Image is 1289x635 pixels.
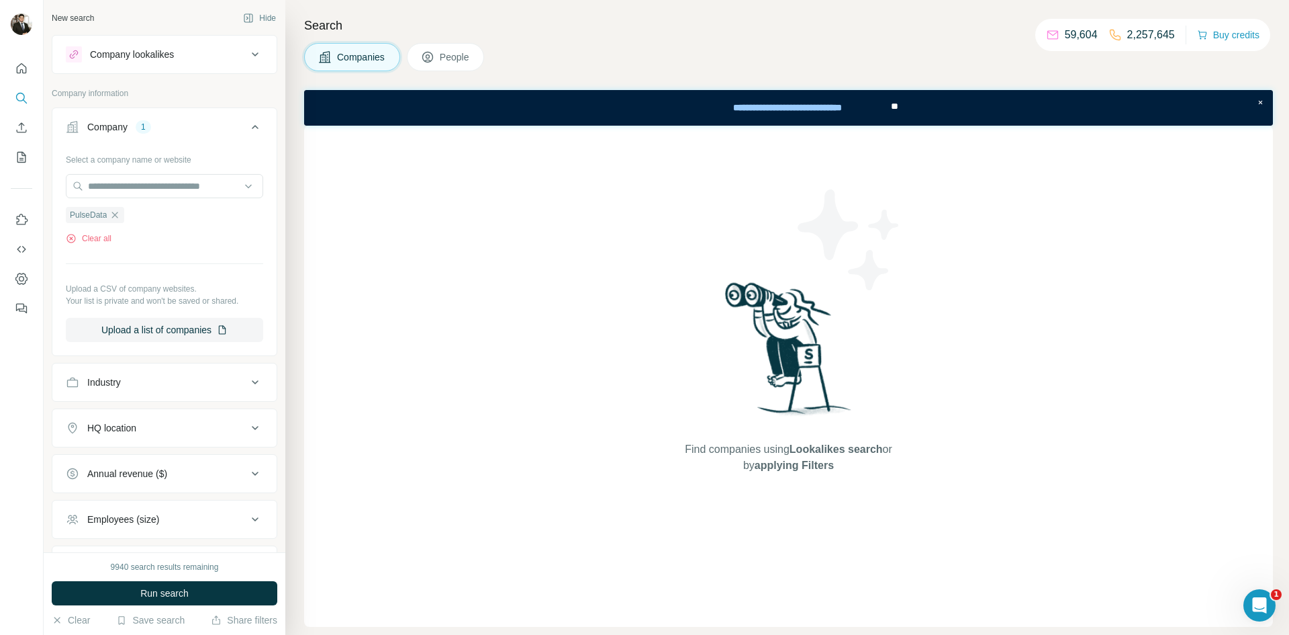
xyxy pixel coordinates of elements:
button: Employees (size) [52,503,277,536]
button: Use Surfe API [11,237,32,261]
span: 1 [1271,589,1282,600]
span: People [440,50,471,64]
div: 9940 search results remaining [111,561,219,573]
span: Lookalikes search [790,443,883,455]
button: Share filters [211,613,277,627]
button: HQ location [52,412,277,444]
button: Upload a list of companies [66,318,263,342]
div: 1 [136,121,151,133]
button: Clear all [66,232,111,245]
p: Upload a CSV of company websites. [66,283,263,295]
button: Buy credits [1197,26,1259,44]
img: Avatar [11,13,32,35]
button: Enrich CSV [11,116,32,140]
span: Find companies using or by [681,441,896,474]
div: HQ location [87,421,136,435]
button: Annual revenue ($) [52,458,277,490]
button: Use Surfe on LinkedIn [11,208,32,232]
span: applying Filters [755,460,834,471]
button: My lists [11,145,32,169]
button: Clear [52,613,90,627]
p: 2,257,645 [1127,27,1175,43]
button: Company1 [52,111,277,149]
button: Hide [234,8,285,28]
p: Company information [52,87,277,99]
button: Company lookalikes [52,38,277,71]
iframe: Banner [304,90,1273,126]
span: Companies [337,50,386,64]
button: Quick start [11,56,32,81]
p: 59,604 [1065,27,1098,43]
div: Company [87,120,128,134]
div: Select a company name or website [66,149,263,166]
div: Industry [87,376,121,389]
button: Run search [52,581,277,605]
h4: Search [304,16,1273,35]
div: Company lookalikes [90,48,174,61]
span: Run search [140,587,189,600]
button: Dashboard [11,267,32,291]
img: Surfe Illustration - Stars [789,179,910,300]
button: Industry [52,366,277,398]
div: Employees (size) [87,513,159,526]
button: Search [11,86,32,110]
button: Save search [116,613,185,627]
div: New search [52,12,94,24]
button: Feedback [11,296,32,321]
p: Your list is private and won't be saved or shared. [66,295,263,307]
span: PulseData [70,209,107,221]
img: Surfe Illustration - Woman searching with binoculars [719,279,859,429]
div: Annual revenue ($) [87,467,167,480]
iframe: Intercom live chat [1243,589,1276,622]
button: Technologies [52,549,277,581]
